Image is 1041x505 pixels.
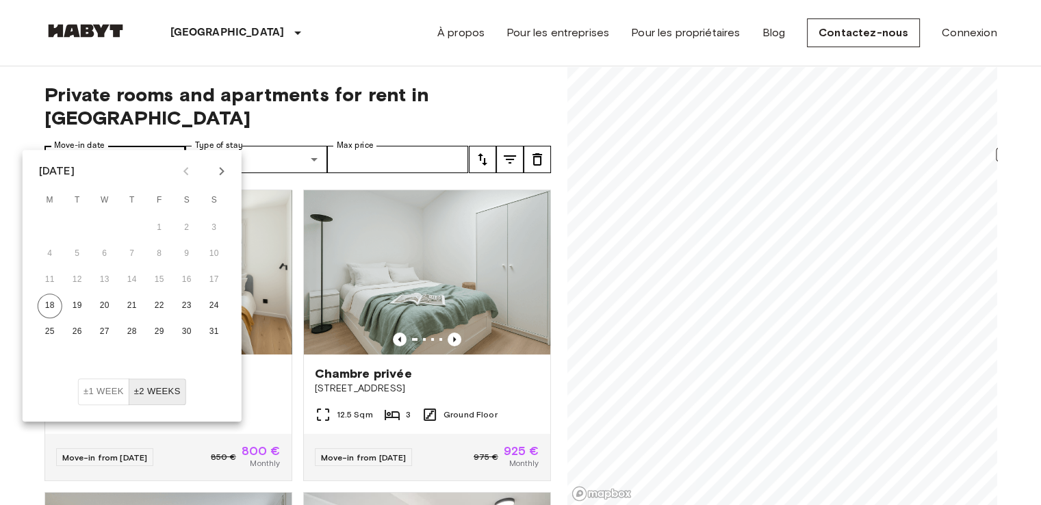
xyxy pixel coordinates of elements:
label: Move-in date [54,140,105,151]
button: 26 [65,320,90,344]
div: Move In Flexibility [78,378,186,405]
button: 30 [175,320,199,344]
span: 925 € [504,445,539,457]
span: Monthly [250,457,280,469]
img: Marketing picture of unit FR-18-001-006-001 [304,190,550,354]
button: 21 [120,294,144,318]
button: Next month [210,159,233,183]
span: [STREET_ADDRESS] [315,382,539,396]
button: 28 [120,320,144,344]
span: Thursday [120,187,144,214]
span: 12.5 Sqm [337,409,373,421]
button: Previous image [393,333,407,346]
span: Move-in from [DATE] [321,452,407,463]
button: 29 [147,320,172,344]
a: Blog [762,25,785,41]
a: À propos [437,25,485,41]
button: 25 [38,320,62,344]
label: Type of stay [195,140,243,151]
span: Ground Floor [444,409,498,421]
span: Sunday [202,187,227,214]
div: [DATE] [39,163,75,179]
button: 20 [92,294,117,318]
span: 3 [406,409,411,421]
span: 800 € [242,445,281,457]
a: Marketing picture of unit FR-18-001-006-001Previous imagePrevious imageChambre privée[STREET_ADDR... [303,190,551,481]
button: tune [524,146,551,173]
button: 31 [202,320,227,344]
span: Monday [38,187,62,214]
span: Friday [147,187,172,214]
a: Pour les propriétaires [631,25,740,41]
span: Chambre privée [315,365,412,382]
span: Private rooms and apartments for rent in [GEOGRAPHIC_DATA] [44,83,551,129]
button: 23 [175,294,199,318]
button: 27 [92,320,117,344]
p: [GEOGRAPHIC_DATA] [170,25,285,41]
button: 18 [38,294,62,318]
img: Habyt [44,24,127,38]
button: 22 [147,294,172,318]
label: Max price [337,140,374,151]
a: Contactez-nous [807,18,920,47]
button: Previous image [448,333,461,346]
button: 19 [65,294,90,318]
span: 850 € [211,451,236,463]
button: tune [469,146,496,173]
a: Mapbox logo [571,486,632,502]
a: Connexion [942,25,997,41]
span: Saturday [175,187,199,214]
button: ±1 week [78,378,129,405]
span: Monthly [509,457,539,469]
button: tune [496,146,524,173]
span: 975 € [474,451,498,463]
button: 24 [202,294,227,318]
span: Tuesday [65,187,90,214]
button: ±2 weeks [129,378,186,405]
span: Move-in from [DATE] [62,452,148,463]
span: Wednesday [92,187,117,214]
a: Pour les entreprises [506,25,609,41]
